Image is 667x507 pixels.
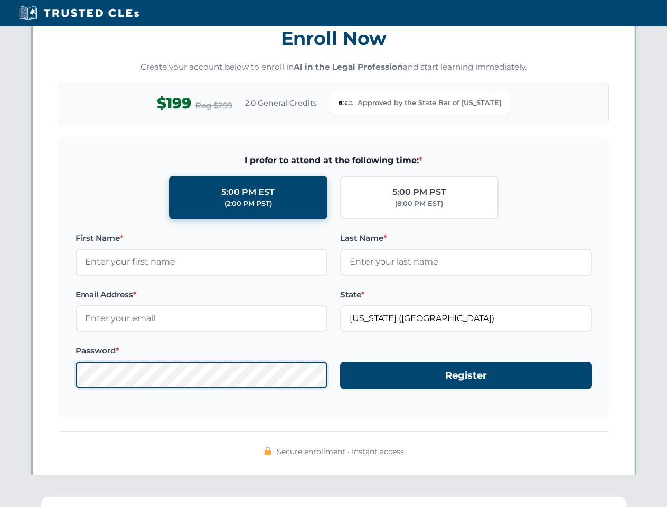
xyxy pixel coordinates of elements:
label: Last Name [340,232,592,245]
strong: AI in the Legal Profession [294,62,403,72]
span: Secure enrollment • Instant access [277,446,404,457]
p: Create your account below to enroll in and start learning immediately. [59,61,609,73]
span: Approved by the State Bar of [US_STATE] [358,98,501,108]
div: 5:00 PM EST [221,185,275,199]
span: I prefer to attend at the following time: [76,154,592,167]
div: 5:00 PM PST [392,185,446,199]
span: $199 [157,91,191,115]
img: 🔒 [264,447,272,455]
label: State [340,288,592,301]
label: Password [76,344,327,357]
span: 2.0 General Credits [245,97,317,109]
input: Enter your first name [76,249,327,275]
label: Email Address [76,288,327,301]
input: Enter your last name [340,249,592,275]
input: Enter your email [76,305,327,332]
h3: Enroll Now [59,22,609,55]
label: First Name [76,232,327,245]
input: Georgia (GA) [340,305,592,332]
img: Georgia Bar [339,96,353,110]
div: (8:00 PM EST) [395,199,443,209]
button: Register [340,362,592,390]
div: (2:00 PM PST) [224,199,272,209]
img: Trusted CLEs [16,5,142,21]
span: Reg $299 [195,99,232,112]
